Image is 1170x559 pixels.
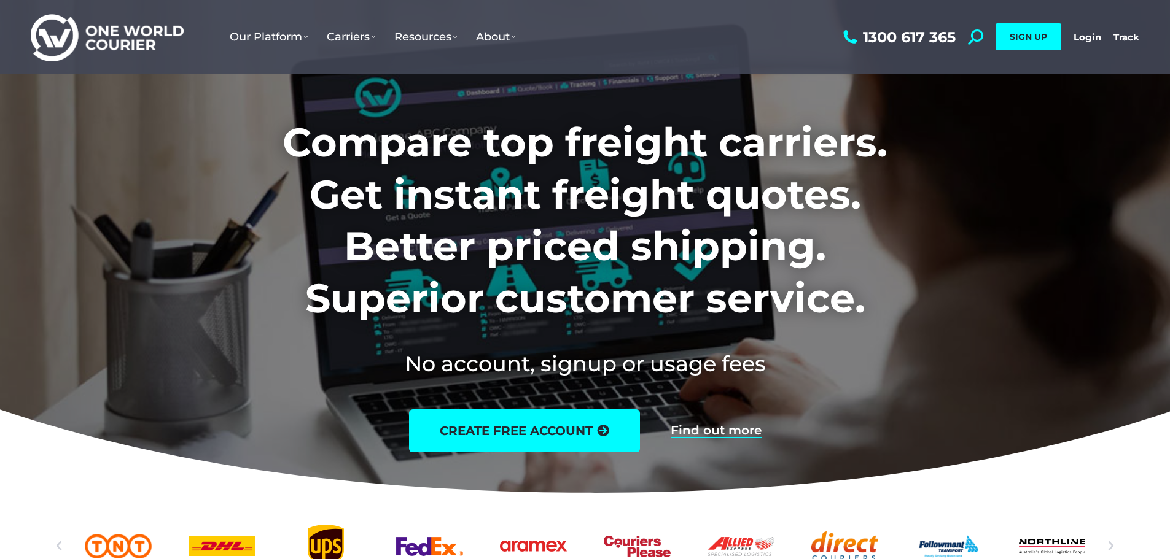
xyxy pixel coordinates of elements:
h1: Compare top freight carriers. Get instant freight quotes. Better priced shipping. Superior custom... [201,117,969,324]
span: Our Platform [230,30,308,44]
a: Resources [385,18,467,56]
a: About [467,18,525,56]
span: SIGN UP [1010,31,1047,42]
a: Find out more [671,424,762,438]
img: One World Courier [31,12,184,62]
a: Carriers [318,18,385,56]
a: 1300 617 365 [840,29,956,45]
a: Login [1074,31,1101,43]
span: Resources [394,30,458,44]
a: Track [1113,31,1139,43]
a: create free account [409,409,640,452]
h2: No account, signup or usage fees [201,349,969,379]
a: SIGN UP [996,23,1061,50]
a: Our Platform [220,18,318,56]
span: Carriers [327,30,376,44]
span: About [476,30,516,44]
